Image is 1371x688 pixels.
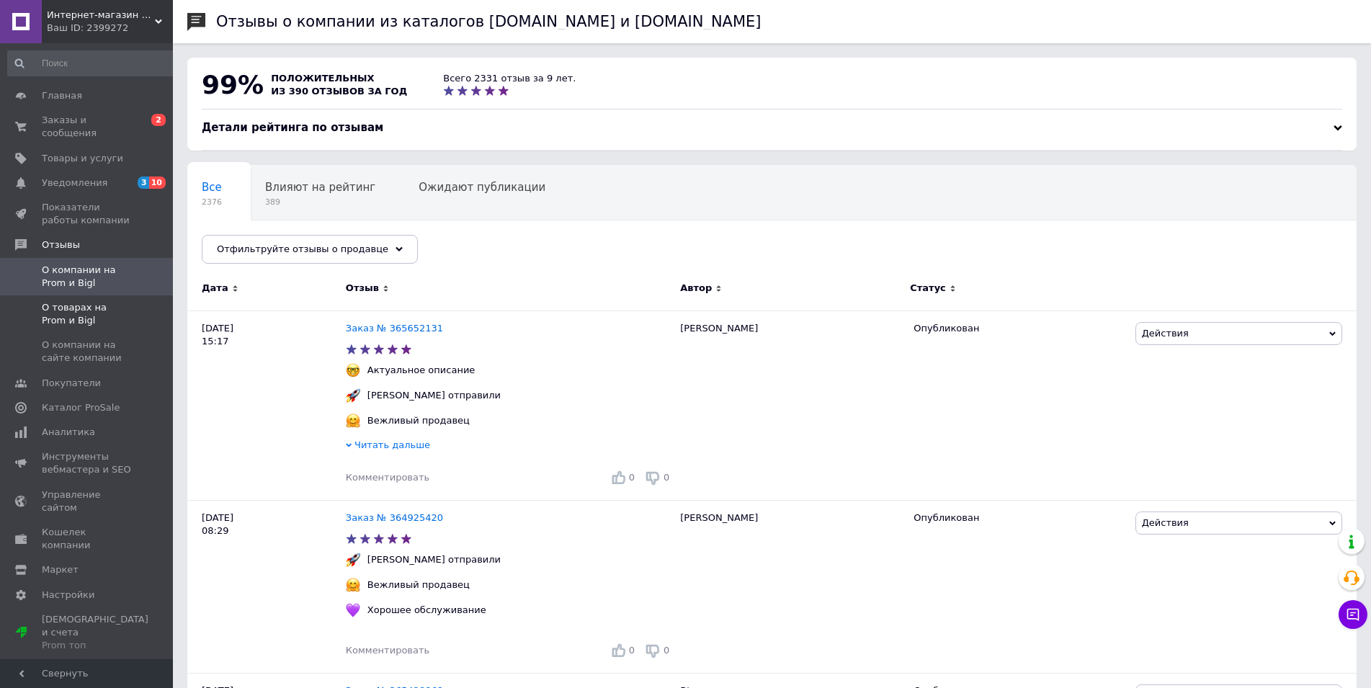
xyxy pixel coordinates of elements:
a: Заказ № 365652131 [346,323,443,334]
span: Инструменты вебмастера и SEO [42,450,133,476]
span: Маркет [42,563,79,576]
span: Каталог ProSale [42,401,120,414]
div: Опубликованы без комментария [187,220,387,275]
span: 0 [664,645,669,656]
div: Вежливый продавец [364,578,473,591]
div: Ваш ID: 2399272 [47,22,173,35]
span: О компании на сайте компании [42,339,133,365]
img: :rocket: [346,553,360,567]
span: Действия [1142,328,1189,339]
span: 0 [629,472,635,483]
div: [PERSON_NAME] [673,311,906,500]
span: Комментировать [346,645,429,656]
div: Prom топ [42,639,148,652]
span: Статус [910,282,946,295]
span: [DEMOGRAPHIC_DATA] и счета [42,613,148,653]
div: [PERSON_NAME] [673,501,906,674]
span: Автор [680,282,712,295]
span: Кошелек компании [42,526,133,552]
span: Заказы и сообщения [42,114,133,140]
input: Поиск [7,50,178,76]
span: Комментировать [346,472,429,483]
div: Всего 2331 отзыв за 9 лет. [443,72,576,85]
span: О компании на Prom и Bigl [42,264,133,290]
span: Показатели работы компании [42,201,133,227]
div: Детали рейтинга по отзывам [202,120,1342,135]
span: 2 [151,114,166,126]
img: :hugging_face: [346,414,360,428]
span: Главная [42,89,82,102]
div: Актуальное описание [364,364,479,377]
span: из 390 отзывов за год [271,86,407,97]
h1: Отзывы о компании из каталогов [DOMAIN_NAME] и [DOMAIN_NAME] [216,13,762,30]
span: 99% [202,70,264,99]
div: [PERSON_NAME] отправили [364,389,504,402]
span: Дата [202,282,228,295]
span: Действия [1142,517,1189,528]
div: [DATE] 15:17 [187,311,346,500]
span: положительных [271,73,374,84]
a: Заказ № 364925420 [346,512,443,523]
button: Чат с покупателем [1339,600,1367,629]
span: 0 [629,645,635,656]
div: Хорошее обслуживание [364,604,490,617]
span: Детали рейтинга по отзывам [202,121,383,134]
div: [PERSON_NAME] отправили [364,553,504,566]
div: Опубликован [914,511,1124,524]
span: Влияют на рейтинг [265,181,375,194]
span: Ожидают публикации [419,181,545,194]
img: :purple_heart: [346,603,360,617]
span: Все [202,181,222,194]
span: Опубликованы без комме... [202,236,358,249]
span: Уведомления [42,177,107,189]
span: Отфильтруйте отзывы о продавце [217,244,388,254]
span: Отзывы [42,238,80,251]
div: Вежливый продавец [364,414,473,427]
span: 3 [138,177,149,189]
img: :nerd_face: [346,363,360,377]
span: 389 [265,197,375,207]
span: Управление сайтом [42,488,133,514]
div: Комментировать [346,644,429,657]
div: [DATE] 08:29 [187,501,346,674]
span: 0 [664,472,669,483]
span: 2376 [202,197,222,207]
span: Товары и услуги [42,152,123,165]
span: Читать дальше [354,439,430,450]
span: Интернет-магазин "FreshOil" [47,9,155,22]
span: Отзыв [346,282,379,295]
span: Настройки [42,589,94,602]
div: Опубликован [914,322,1124,335]
span: О товарах на Prom и Bigl [42,301,133,327]
span: Аналитика [42,426,95,439]
img: :hugging_face: [346,578,360,592]
div: Читать дальше [346,439,673,455]
span: Покупатели [42,377,101,390]
img: :rocket: [346,388,360,403]
span: 10 [149,177,166,189]
div: Комментировать [346,471,429,484]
